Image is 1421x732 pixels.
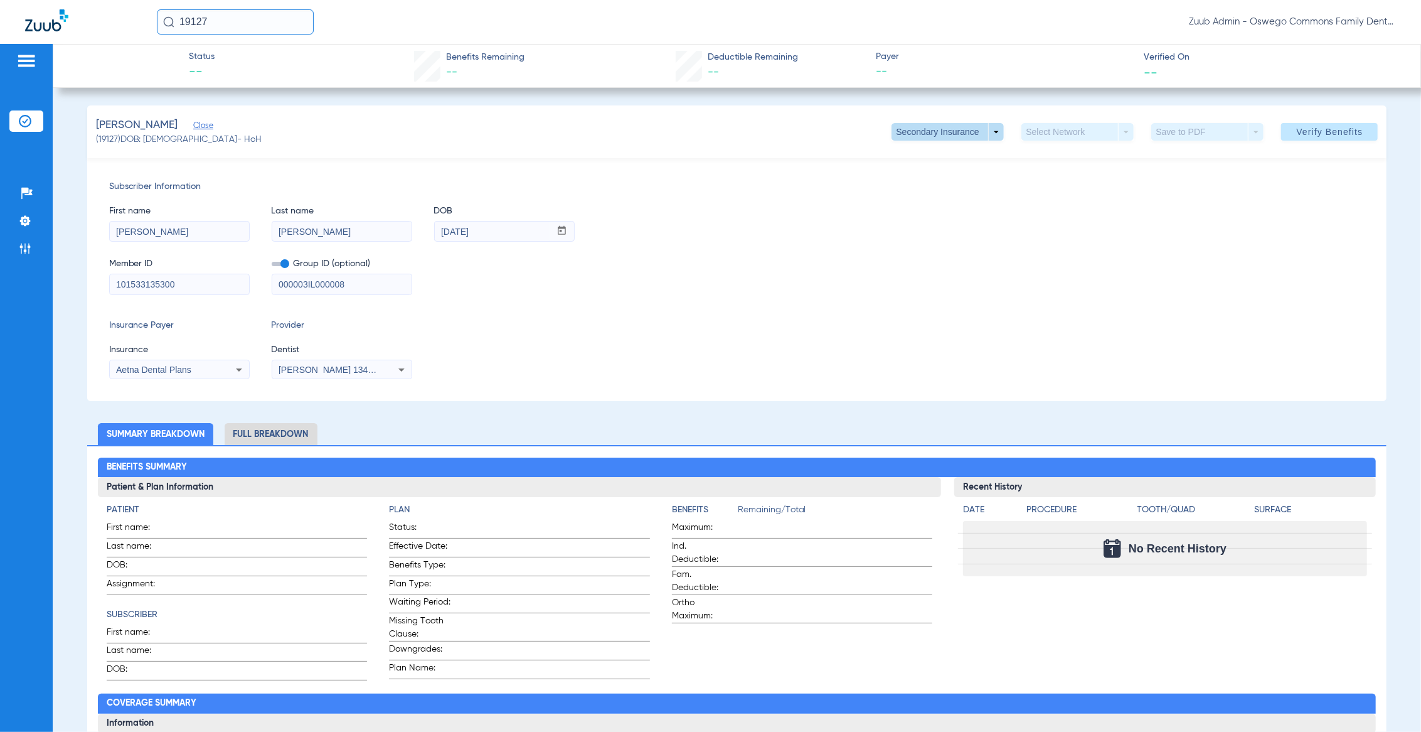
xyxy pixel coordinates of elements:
[98,458,1376,478] h2: Benefits Summary
[672,503,738,521] app-breakdown-title: Benefits
[98,477,941,497] h3: Patient & Plan Information
[963,503,1016,517] h4: Date
[1254,503,1367,521] app-breakdown-title: Surface
[116,365,191,375] span: Aetna Dental Plans
[96,117,178,133] span: [PERSON_NAME]
[107,644,168,661] span: Last name:
[954,477,1376,497] h3: Recent History
[672,521,733,538] span: Maximum:
[446,51,524,64] span: Benefits Remaining
[1129,542,1227,555] span: No Recent History
[107,540,168,557] span: Last name:
[272,257,412,271] span: Group ID (optional)
[1026,503,1133,517] h4: Procedure
[708,67,719,78] span: --
[225,423,317,445] li: Full Breakdown
[1281,123,1378,141] button: Verify Benefits
[272,205,412,218] span: Last name
[1026,503,1133,521] app-breakdown-title: Procedure
[672,540,733,566] span: Ind. Deductible:
[272,343,412,357] span: Dentist
[672,503,738,517] h4: Benefits
[16,53,36,68] img: hamburger-icon
[1137,503,1250,521] app-breakdown-title: Tooth/Quad
[550,222,574,242] button: Open calendar
[389,503,649,517] h4: Plan
[109,343,250,357] span: Insurance
[389,596,450,613] span: Waiting Period:
[109,319,250,332] span: Insurance Payer
[1144,51,1400,64] span: Verified On
[107,663,168,680] span: DOB:
[389,643,450,660] span: Downgrades:
[107,559,168,576] span: DOB:
[279,365,402,375] span: [PERSON_NAME] 1346651577
[109,257,250,271] span: Member ID
[189,50,215,63] span: Status
[389,540,450,557] span: Effective Date:
[389,559,450,576] span: Benefits Type:
[876,64,1133,80] span: --
[272,319,412,332] span: Provider
[1144,65,1158,78] span: --
[389,521,450,538] span: Status:
[193,121,205,133] span: Close
[98,694,1376,714] h2: Coverage Summary
[389,615,450,641] span: Missing Tooth Clause:
[434,205,575,218] span: DOB
[1137,503,1250,517] h4: Tooth/Quad
[672,568,733,595] span: Fam. Deductible:
[1104,539,1121,558] img: Calendar
[876,50,1133,63] span: Payer
[109,205,250,218] span: First name
[107,626,168,643] span: First name:
[708,51,798,64] span: Deductible Remaining
[107,521,168,538] span: First name:
[96,133,262,146] span: (19127) DOB: [DEMOGRAPHIC_DATA] - HoH
[963,503,1016,521] app-breakdown-title: Date
[672,596,733,623] span: Ortho Maximum:
[98,423,213,445] li: Summary Breakdown
[389,578,450,595] span: Plan Type:
[163,16,174,28] img: Search Icon
[891,123,1004,141] button: Secondary Insurance
[107,578,168,595] span: Assignment:
[446,67,457,78] span: --
[107,608,367,622] h4: Subscriber
[107,503,367,517] h4: Patient
[1189,16,1396,28] span: Zuub Admin - Oswego Commons Family Dental
[738,503,932,521] span: Remaining/Total
[1254,503,1367,517] h4: Surface
[189,64,215,82] span: --
[109,180,1365,193] span: Subscriber Information
[157,9,314,35] input: Search for patients
[389,662,450,679] span: Plan Name:
[1297,127,1363,137] span: Verify Benefits
[25,9,68,31] img: Zuub Logo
